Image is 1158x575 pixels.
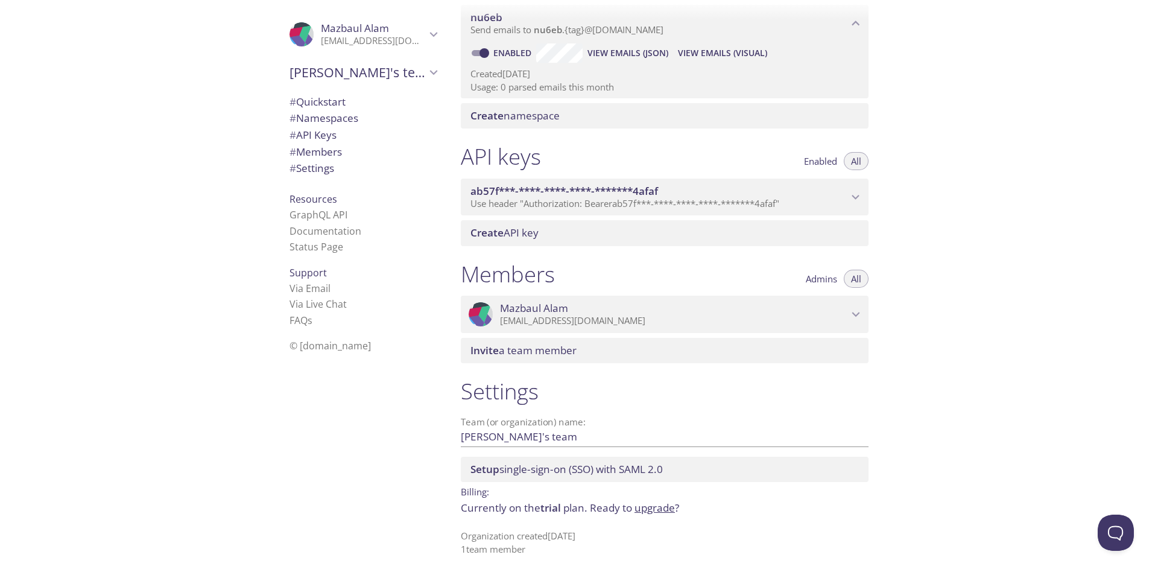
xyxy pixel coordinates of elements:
[280,144,446,160] div: Members
[289,224,361,238] a: Documentation
[461,530,868,556] p: Organization created [DATE] 1 team member
[461,338,868,363] div: Invite a team member
[470,226,539,240] span: API key
[461,103,868,129] div: Create namespace
[280,110,446,127] div: Namespaces
[461,418,586,427] label: Team (or organization) name:
[461,261,555,288] h1: Members
[289,95,346,109] span: Quickstart
[461,220,868,246] div: Create API Key
[289,111,358,125] span: Namespaces
[280,160,446,177] div: Team Settings
[673,43,772,63] button: View Emails (Visual)
[470,24,663,36] span: Send emails to . {tag} @[DOMAIN_NAME]
[289,64,426,81] span: [PERSON_NAME]'s team
[500,302,568,315] span: Mazbaul Alam
[289,192,337,206] span: Resources
[280,127,446,144] div: API Keys
[289,128,296,142] span: #
[634,501,675,515] a: upgrade
[289,282,331,295] a: Via Email
[492,47,536,59] a: Enabled
[280,57,446,88] div: Mazbaul's team
[461,296,868,333] div: Mazbaul Alam
[844,270,868,288] button: All
[289,314,312,327] a: FAQ
[461,457,868,482] div: Setup SSO
[844,152,868,170] button: All
[678,46,767,60] span: View Emails (Visual)
[500,315,848,327] p: [EMAIL_ADDRESS][DOMAIN_NAME]
[308,314,312,327] span: s
[470,343,499,357] span: Invite
[461,143,541,170] h1: API keys
[321,35,426,47] p: [EMAIL_ADDRESS][DOMAIN_NAME]
[289,145,296,159] span: #
[590,501,679,515] span: Ready to ?
[461,5,868,42] div: nu6eb namespace
[321,21,389,35] span: Mazbaul Alam
[470,109,560,122] span: namespace
[470,109,504,122] span: Create
[587,46,668,60] span: View Emails (JSON)
[461,482,868,500] p: Billing:
[461,378,868,405] h1: Settings
[280,94,446,110] div: Quickstart
[470,462,499,476] span: Setup
[280,14,446,54] div: Mazbaul Alam
[289,161,334,175] span: Settings
[289,145,342,159] span: Members
[461,500,868,516] p: Currently on the plan.
[470,81,859,94] p: Usage: 0 parsed emails this month
[583,43,673,63] button: View Emails (JSON)
[540,501,561,515] span: trial
[470,343,577,357] span: a team member
[289,128,337,142] span: API Keys
[470,68,859,80] p: Created [DATE]
[289,240,343,253] a: Status Page
[799,270,844,288] button: Admins
[1098,515,1134,551] iframe: Help Scout Beacon - Open
[289,111,296,125] span: #
[470,462,663,476] span: single-sign-on (SSO) with SAML 2.0
[289,297,347,311] a: Via Live Chat
[289,95,296,109] span: #
[289,339,371,352] span: © [DOMAIN_NAME]
[797,152,844,170] button: Enabled
[289,266,327,279] span: Support
[289,161,296,175] span: #
[470,226,504,240] span: Create
[534,24,562,36] span: nu6eb
[289,208,347,221] a: GraphQL API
